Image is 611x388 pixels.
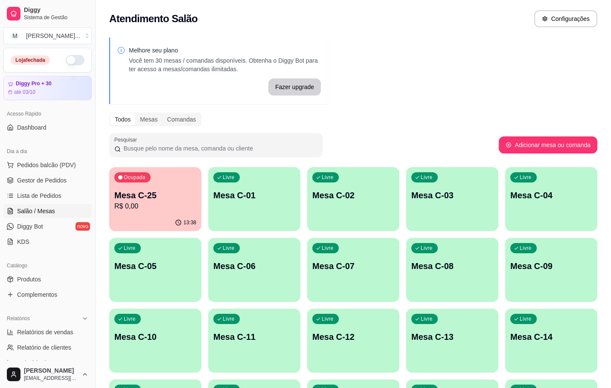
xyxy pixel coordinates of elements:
[312,189,394,201] p: Mesa C-02
[3,174,92,187] a: Gestor de Pedidos
[411,331,493,343] p: Mesa C-13
[520,316,532,322] p: Livre
[3,121,92,134] a: Dashboard
[520,245,532,252] p: Livre
[24,6,88,14] span: Diggy
[307,167,399,231] button: LivreMesa C-02
[14,89,35,96] article: até 03/10
[135,113,162,125] div: Mesas
[17,207,55,215] span: Salão / Mesas
[124,245,136,252] p: Livre
[66,55,84,65] button: Alterar Status
[17,176,67,185] span: Gestor de Pedidos
[183,219,196,226] p: 13:38
[17,191,61,200] span: Lista de Pedidos
[11,55,50,65] div: Loja fechada
[17,123,47,132] span: Dashboard
[534,10,597,27] button: Configurações
[124,316,136,322] p: Livre
[3,364,92,385] button: [PERSON_NAME][EMAIL_ADDRESS][DOMAIN_NAME]
[510,331,592,343] p: Mesa C-14
[3,3,92,24] a: DiggySistema de Gestão
[213,331,295,343] p: Mesa C-11
[208,167,300,231] button: LivreMesa C-01
[411,260,493,272] p: Mesa C-08
[16,81,52,87] article: Diggy Pro + 30
[3,341,92,354] a: Relatório de clientes
[3,204,92,218] a: Salão / Mesas
[17,237,29,246] span: KDS
[3,76,92,100] a: Diggy Pro + 30até 03/10
[11,32,19,40] span: M
[3,27,92,44] button: Select a team
[505,309,597,373] button: LivreMesa C-14
[499,136,597,153] button: Adicionar mesa ou comanda
[114,201,196,211] p: R$ 0,00
[406,238,498,302] button: LivreMesa C-08
[17,343,71,352] span: Relatório de clientes
[421,316,433,322] p: Livre
[3,235,92,249] a: KDS
[3,272,92,286] a: Produtos
[3,189,92,203] a: Lista de Pedidos
[17,359,69,367] span: Relatório de mesas
[505,238,597,302] button: LivreMesa C-09
[510,260,592,272] p: Mesa C-09
[208,309,300,373] button: LivreMesa C-11
[3,356,92,370] a: Relatório de mesas
[3,145,92,158] div: Dia a dia
[322,316,334,322] p: Livre
[406,309,498,373] button: LivreMesa C-13
[411,189,493,201] p: Mesa C-03
[307,238,399,302] button: LivreMesa C-07
[114,189,196,201] p: Mesa C-25
[322,174,334,181] p: Livre
[17,222,43,231] span: Diggy Bot
[124,174,145,181] p: Ocupada
[312,331,394,343] p: Mesa C-12
[109,238,201,302] button: LivreMesa C-05
[421,245,433,252] p: Livre
[24,367,78,375] span: [PERSON_NAME]
[129,46,321,55] p: Melhore seu plano
[114,136,140,143] label: Pesquisar
[3,107,92,121] div: Acesso Rápido
[406,167,498,231] button: LivreMesa C-03
[223,245,235,252] p: Livre
[3,158,92,172] button: Pedidos balcão (PDV)
[109,309,201,373] button: LivreMesa C-10
[109,12,198,26] h2: Atendimento Salão
[3,220,92,233] a: Diggy Botnovo
[223,174,235,181] p: Livre
[307,309,399,373] button: LivreMesa C-12
[114,260,196,272] p: Mesa C-05
[163,113,201,125] div: Comandas
[213,260,295,272] p: Mesa C-06
[223,316,235,322] p: Livre
[3,259,92,272] div: Catálogo
[17,161,76,169] span: Pedidos balcão (PDV)
[7,315,30,322] span: Relatórios
[322,245,334,252] p: Livre
[26,32,80,40] div: [PERSON_NAME] ...
[421,174,433,181] p: Livre
[17,328,73,336] span: Relatórios de vendas
[24,14,88,21] span: Sistema de Gestão
[17,290,57,299] span: Complementos
[109,167,201,231] button: OcupadaMesa C-25R$ 0,0013:38
[3,288,92,301] a: Complementos
[510,189,592,201] p: Mesa C-04
[520,174,532,181] p: Livre
[129,56,321,73] p: Você tem 30 mesas / comandas disponíveis. Obtenha o Diggy Bot para ter acesso a mesas/comandas il...
[3,325,92,339] a: Relatórios de vendas
[114,331,196,343] p: Mesa C-10
[17,275,41,284] span: Produtos
[213,189,295,201] p: Mesa C-01
[208,238,300,302] button: LivreMesa C-06
[505,167,597,231] button: LivreMesa C-04
[24,375,78,382] span: [EMAIL_ADDRESS][DOMAIN_NAME]
[110,113,135,125] div: Todos
[268,78,321,96] button: Fazer upgrade
[312,260,394,272] p: Mesa C-07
